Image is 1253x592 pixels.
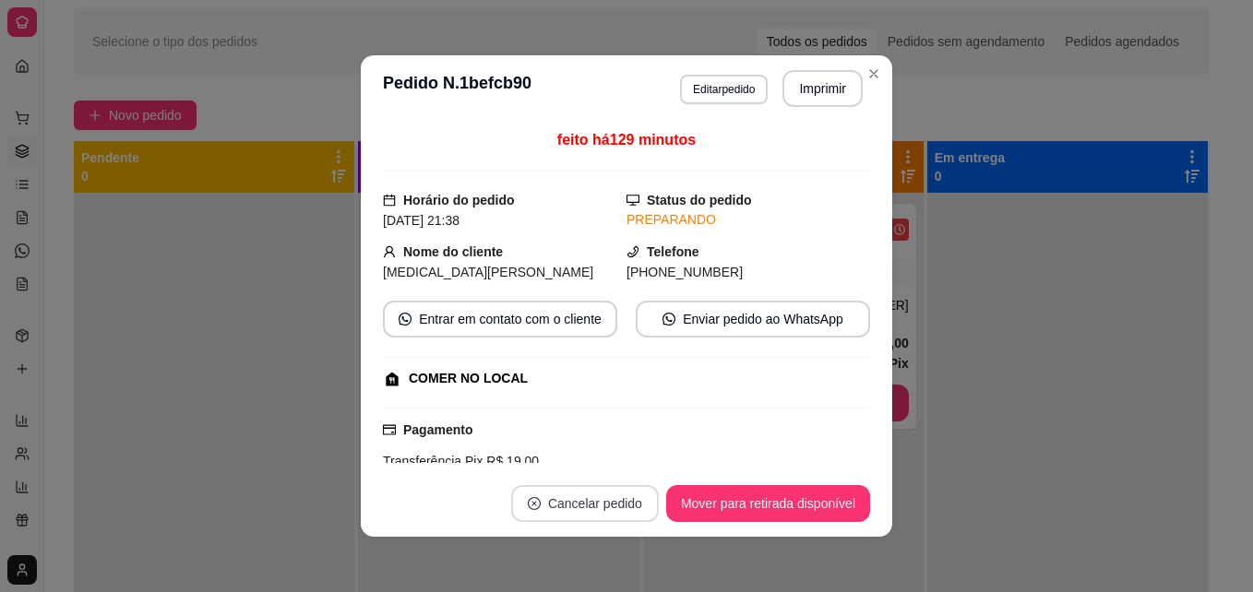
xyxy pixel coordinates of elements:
[859,59,889,89] button: Close
[511,485,659,522] button: close-circleCancelar pedido
[647,193,752,207] strong: Status do pedido
[626,265,743,279] span: [PHONE_NUMBER]
[383,70,531,107] h3: Pedido N. 1befcb90
[403,193,515,207] strong: Horário do pedido
[782,70,863,107] button: Imprimir
[383,265,593,279] span: [MEDICAL_DATA][PERSON_NAME]
[403,244,503,259] strong: Nome do cliente
[662,313,675,326] span: whats-app
[383,194,396,207] span: calendar
[399,313,412,326] span: whats-app
[528,497,541,510] span: close-circle
[680,75,768,104] button: Editarpedido
[666,485,870,522] button: Mover para retirada disponível
[557,132,696,148] span: feito há 129 minutos
[409,369,528,388] div: COMER NO LOCAL
[383,454,483,468] span: Transferência Pix
[383,301,617,337] button: whats-appEntrar em contato com o cliente
[626,210,870,230] div: PREPARANDO
[383,245,396,258] span: user
[626,245,639,258] span: phone
[647,244,699,259] strong: Telefone
[403,422,472,437] strong: Pagamento
[636,301,870,337] button: whats-appEnviar pedido ao WhatsApp
[626,194,639,207] span: desktop
[383,423,396,436] span: credit-card
[383,213,459,228] span: [DATE] 21:38
[483,454,539,468] span: R$ 19,00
